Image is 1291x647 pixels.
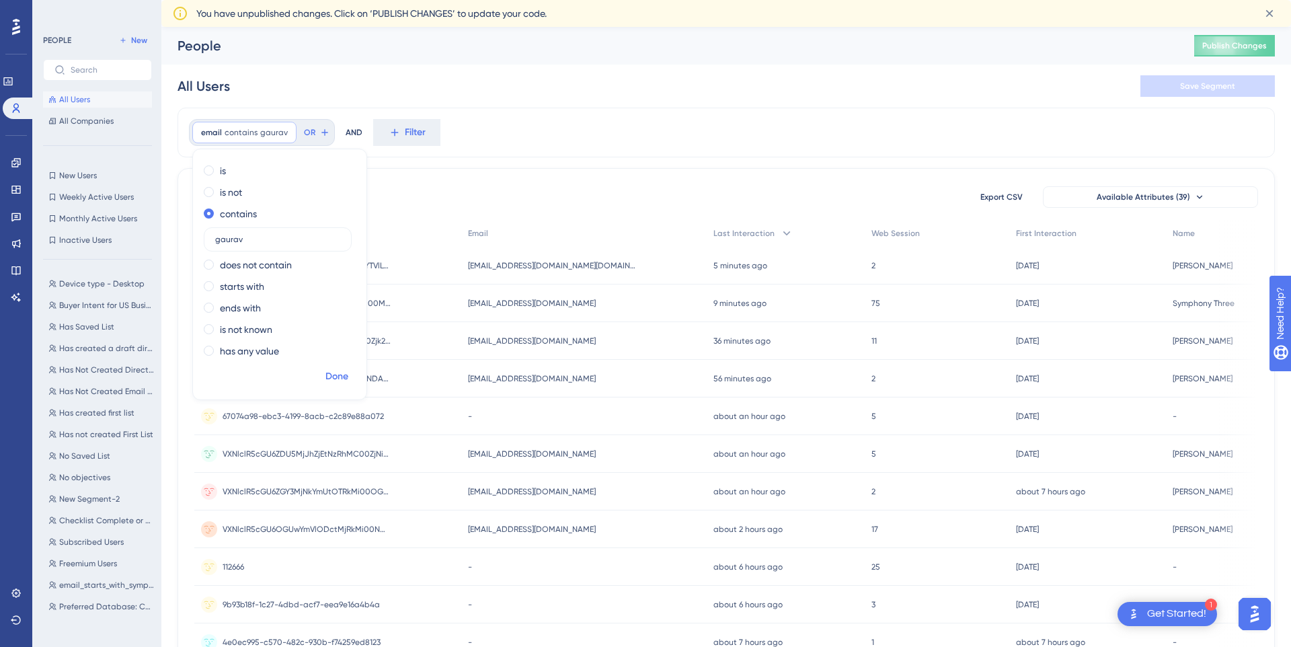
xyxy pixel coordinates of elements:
span: [EMAIL_ADDRESS][DOMAIN_NAME][DOMAIN_NAME] [468,260,636,271]
span: Export CSV [980,192,1023,202]
span: email [201,127,222,138]
button: Save Segment [1140,75,1275,97]
span: New Users [59,170,97,181]
label: ends with [220,300,261,316]
span: [EMAIL_ADDRESS][DOMAIN_NAME] [468,524,596,535]
button: Has created a draft direct mail campaign [43,340,160,356]
span: Subscribed Users [59,537,124,547]
span: [PERSON_NAME] [1173,260,1233,271]
span: Has Not Created Email Campaign [59,386,155,397]
button: Subscribed Users [43,534,160,550]
span: Device type - Desktop [59,278,145,289]
time: about an hour ago [713,449,785,459]
span: 2 [871,260,875,271]
label: has any value [220,343,279,359]
span: 112666 [223,562,244,572]
time: [DATE] [1016,299,1039,308]
button: Has Not Created Email Campaign [43,383,160,399]
button: Available Attributes (39) [1043,186,1258,208]
time: 9 minutes ago [713,299,767,308]
span: No objectives [59,472,110,483]
span: [PERSON_NAME] [1173,336,1233,346]
span: Last Interaction [713,228,775,239]
span: 5 [871,449,876,459]
span: Available Attributes (39) [1097,192,1190,202]
button: email_starts_with_symphony [43,577,160,593]
span: Weekly Active Users [59,192,134,202]
span: 67074a98-ebc3-4199-8acb-c2c89e88a072 [223,411,384,422]
div: People [178,36,1161,55]
span: Freemium Users [59,558,117,569]
button: Export CSV [968,186,1035,208]
span: Symphony Three [1173,298,1235,309]
iframe: UserGuiding AI Assistant Launcher [1235,594,1275,634]
span: email_starts_with_symphony [59,580,155,591]
span: All Companies [59,116,114,126]
time: about 6 hours ago [713,600,783,609]
span: Has created a draft direct mail campaign [59,343,155,354]
button: Inactive Users [43,232,152,248]
span: First Interaction [1016,228,1077,239]
span: [PERSON_NAME] [1173,486,1233,497]
span: [EMAIL_ADDRESS][DOMAIN_NAME] [468,486,596,497]
span: 3 [871,599,875,610]
input: Type the value [215,235,340,244]
span: Checklist Complete or Dismissed [59,515,155,526]
span: [PERSON_NAME] [1173,449,1233,459]
label: starts with [220,278,264,295]
span: Filter [405,124,426,141]
span: 17 [871,524,878,535]
button: New Users [43,167,152,184]
time: [DATE] [1016,412,1039,421]
time: [DATE] [1016,374,1039,383]
span: Has Not Created Direct Mail Campaign [59,365,155,375]
div: PEOPLE [43,35,71,46]
button: Filter [373,119,440,146]
button: Checklist Complete or Dismissed [43,512,160,529]
span: 25 [871,562,880,572]
span: Save Segment [1180,81,1235,91]
time: [DATE] [1016,600,1039,609]
span: Done [325,369,348,385]
span: - [468,599,472,610]
label: is not known [220,321,272,338]
time: [DATE] [1016,562,1039,572]
time: about 6 hours ago [713,562,783,572]
span: Preferred Database: Consumer [59,601,155,612]
span: 9b93b18f-1c27-4dbd-acf7-eea9e16a4b4a [223,599,380,610]
time: 5 minutes ago [713,261,767,270]
time: [DATE] [1016,525,1039,534]
button: All Companies [43,113,152,129]
time: about 7 hours ago [1016,638,1085,647]
span: Buyer Intent for US Business [59,300,155,311]
span: Monthly Active Users [59,213,137,224]
div: 1 [1205,599,1217,611]
time: about an hour ago [713,487,785,496]
span: New Segment-2 [59,494,120,504]
span: 2 [871,373,875,384]
input: Search [71,65,141,75]
label: is [220,163,226,179]
span: Has not created First List [59,429,153,440]
span: Inactive Users [59,235,112,245]
span: - [1173,562,1177,572]
span: [EMAIL_ADDRESS][DOMAIN_NAME] [468,449,596,459]
button: Device type - Desktop [43,276,160,292]
span: You have unpublished changes. Click on ‘PUBLISH CHANGES’ to update your code. [196,5,547,22]
div: Get Started! [1147,607,1206,621]
time: about an hour ago [713,412,785,421]
span: OR [304,127,315,138]
button: All Users [43,91,152,108]
span: - [468,562,472,572]
button: Preferred Database: Consumer [43,599,160,615]
span: VXNlclR5cGU6ZDU5MjJhZjEtNzRhMC00ZjNiLThmNDYtNzRjOTI0NGIyZjAy [223,449,391,459]
button: Publish Changes [1194,35,1275,56]
label: contains [220,206,257,222]
span: Has Saved List [59,321,114,332]
time: about 7 hours ago [713,638,783,647]
span: 2 [871,486,875,497]
span: contains [225,127,258,138]
time: about 7 hours ago [1016,487,1085,496]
